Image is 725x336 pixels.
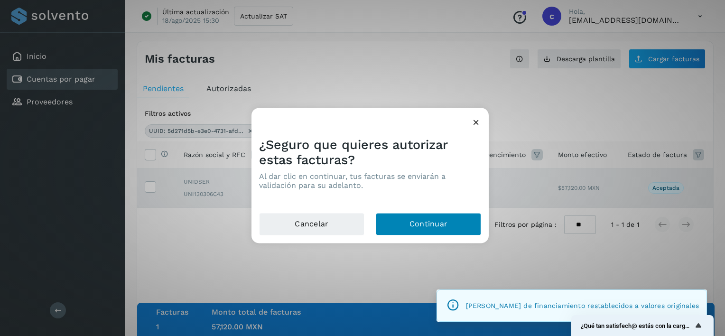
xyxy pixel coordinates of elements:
[466,302,699,309] span: [PERSON_NAME] de financiamiento restablecidos a valores originales
[259,137,447,168] span: ¿Seguro que quieres autorizar estas facturas?
[376,213,481,236] button: Continuar
[259,172,446,190] span: Al dar clic en continuar, tus facturas se enviarán a validación para su adelanto.
[581,322,693,329] span: ¿Qué tan satisfech@ estás con la carga de tus facturas?
[259,213,364,236] button: Cancelar
[581,320,704,331] button: Mostrar encuesta - ¿Qué tan satisfech@ estás con la carga de tus facturas?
